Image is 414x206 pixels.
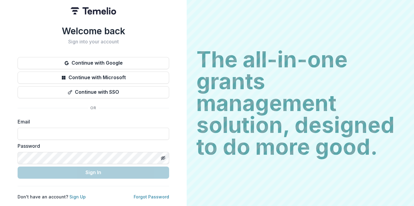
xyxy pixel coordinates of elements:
[18,194,86,200] p: Don't have an account?
[158,153,168,163] button: Toggle password visibility
[134,194,169,199] a: Forgot Password
[18,72,169,84] button: Continue with Microsoft
[18,118,165,125] label: Email
[18,39,169,45] h2: Sign into your account
[18,25,169,36] h1: Welcome back
[71,7,116,15] img: Temelio
[18,86,169,98] button: Continue with SSO
[18,57,169,69] button: Continue with Google
[69,194,86,199] a: Sign Up
[18,142,165,150] label: Password
[18,167,169,179] button: Sign In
